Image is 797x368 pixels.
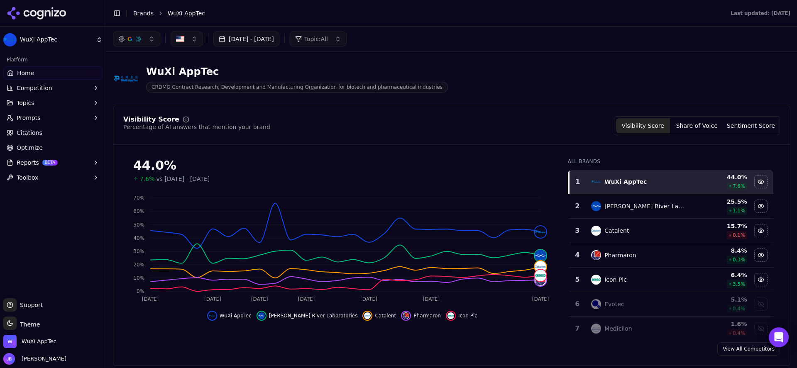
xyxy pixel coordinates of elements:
span: 1.1 % [733,207,746,214]
img: pharmaron [591,250,601,260]
button: Hide wuxi apptec data [207,311,252,321]
div: Data table [568,170,773,341]
tr: 5icon plcIcon Plc6.4%3.5%Hide icon plc data [569,268,773,292]
tspan: 40% [133,235,144,241]
div: WuXi AppTec [604,178,647,186]
button: Open organization switcher [3,335,56,348]
div: Icon Plc [604,275,627,284]
button: Competition [3,81,103,95]
span: Reports [17,158,39,167]
span: Catalent [375,312,396,319]
span: Support [17,301,43,309]
span: WuXi AppTec [20,36,93,44]
img: wuxi apptec [209,312,215,319]
span: 3.5 % [733,281,746,288]
tspan: [DATE] [142,296,159,302]
div: [PERSON_NAME] River Laboratories [604,202,687,210]
div: All Brands [568,158,773,165]
span: Prompts [17,114,41,122]
button: Hide charles river laboratories data [257,311,358,321]
span: [PERSON_NAME] [18,355,66,363]
tr: 3catalentCatalent15.7%0.1%Hide catalent data [569,219,773,243]
img: WuXi AppTec [3,33,17,46]
div: 7 [572,324,583,334]
img: WuXi AppTec [113,66,139,92]
span: [PERSON_NAME] River Laboratories [269,312,358,319]
button: Sentiment Score [724,118,778,133]
div: 44.0% [133,158,551,173]
div: Catalent [604,227,629,235]
span: 7.6% [140,175,155,183]
span: Competition [17,84,52,92]
img: charles river laboratories [535,250,546,261]
tr: 4pharmaronPharmaron8.4%0.3%Hide pharmaron data [569,243,773,268]
span: WuXi AppTec [168,9,205,17]
span: Optimize [17,144,43,152]
tspan: [DATE] [298,296,315,302]
div: 6 [572,299,583,309]
img: icon plc [591,275,601,285]
div: WuXi AppTec [146,65,448,78]
span: Theme [17,321,40,328]
div: 15.7 % [694,222,747,230]
img: United States [176,35,184,43]
tspan: [DATE] [423,296,440,302]
tspan: 60% [133,208,144,214]
span: 7.6 % [733,183,746,190]
div: 2 [572,201,583,211]
div: Visibility Score [123,116,179,123]
span: BETA [42,160,58,166]
div: Pharmaron [604,251,636,259]
tspan: [DATE] [251,296,268,302]
tspan: 70% [133,195,144,201]
button: Hide catalent data [362,311,396,321]
div: Open Intercom Messenger [769,327,789,347]
button: Topics [3,96,103,110]
img: icon plc [447,312,454,319]
a: Citations [3,126,103,139]
tspan: 0% [137,288,144,294]
span: Home [17,69,34,77]
tr: 1wuxi apptecWuXi AppTec44.0%7.6%Hide wuxi apptec data [569,170,773,194]
span: WuXi AppTec [22,338,56,345]
tspan: 30% [133,249,144,254]
button: [DATE] - [DATE] [213,32,279,46]
img: catalent [591,226,601,236]
tspan: [DATE] [360,296,377,302]
a: Home [3,66,103,80]
div: 8.4 % [694,246,747,255]
span: Icon Plc [458,312,477,319]
img: wuxi apptec [535,226,546,238]
img: evotec [591,299,601,309]
img: Josef Bookert [3,353,15,365]
span: CRDMO Contract Research, Development and Manufacturing Organization for biotech and pharmaceutica... [146,82,448,93]
div: Medicilon [604,324,632,333]
div: 1.6 % [694,320,747,328]
span: Pharmaron [413,312,441,319]
tspan: 10% [133,275,144,281]
div: 44.0 % [694,173,747,181]
button: Hide charles river laboratories data [754,200,768,213]
span: vs [DATE] - [DATE] [156,175,210,183]
button: Open user button [3,353,66,365]
img: charles river laboratories [258,312,265,319]
tspan: [DATE] [204,296,221,302]
img: charles river laboratories [591,201,601,211]
img: pharmaron [403,312,409,319]
button: Prompts [3,111,103,124]
span: WuXi AppTec [220,312,252,319]
nav: breadcrumb [133,9,714,17]
img: WuXi AppTec [3,335,17,348]
span: Toolbox [17,173,39,182]
button: ReportsBETA [3,156,103,169]
button: Show medicilon data [754,322,768,335]
button: Toolbox [3,171,103,184]
tspan: [DATE] [532,296,549,302]
div: 4 [572,250,583,260]
img: catalent [364,312,371,319]
div: Evotec [604,300,624,308]
span: 0.4 % [733,330,746,336]
tr: 7medicilonMedicilon1.6%0.4%Show medicilon data [569,317,773,341]
tr: 6evotecEvotec5.1%0.4%Show evotec data [569,292,773,317]
div: 5.1 % [694,295,747,304]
